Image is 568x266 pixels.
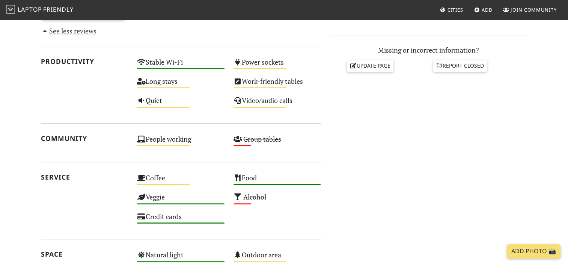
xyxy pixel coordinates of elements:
h2: Community [41,135,128,142]
div: Food [229,172,325,191]
img: LaptopFriendly [6,5,15,14]
span: Cities [447,6,463,13]
span: Join Community [511,6,557,13]
h2: Space [41,250,128,258]
div: Stable Wi-Fi [133,56,229,75]
span: Friendly [43,5,73,14]
a: Update page [347,60,393,71]
a: See less reviews [41,26,97,35]
a: Cities [437,3,466,17]
a: LaptopFriendly LaptopFriendly [6,3,74,17]
a: Add [471,3,496,17]
div: Video/audio calls [229,94,325,113]
span: Laptop [18,5,42,14]
div: Veggie [133,191,229,210]
s: Group tables [243,135,281,144]
div: Quiet [133,94,229,113]
div: People working [133,133,229,152]
p: Missing or incorrect information? [330,45,527,56]
div: Work-friendly tables [229,75,325,94]
a: Join Community [500,3,560,17]
h2: Service [41,173,128,181]
s: Alcohol [243,192,266,201]
a: Report closed [433,60,487,71]
a: Add Photo 📸 [507,244,560,258]
div: Power sockets [229,56,325,75]
span: Add [482,6,493,13]
div: Coffee [133,172,229,191]
div: Credit cards [133,210,229,230]
div: Long stays [133,75,229,94]
h2: Productivity [41,57,128,65]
